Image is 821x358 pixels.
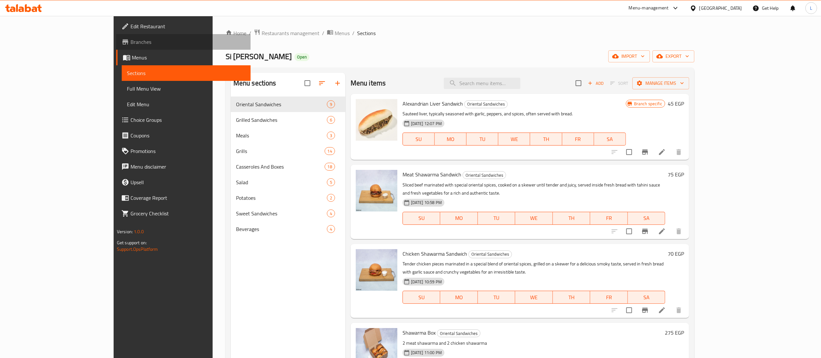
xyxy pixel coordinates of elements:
[327,195,335,201] span: 2
[116,19,251,34] a: Edit Restaurant
[530,133,562,146] button: TH
[671,144,687,160] button: delete
[480,293,513,302] span: TU
[553,291,590,304] button: TH
[403,212,440,225] button: SU
[231,94,345,239] nav: Menu sections
[236,163,325,171] span: Casseroles And Boxes
[671,302,687,318] button: delete
[658,148,666,156] a: Edit menu item
[463,171,506,179] div: Oriental Sandwiches
[116,128,251,143] a: Coupons
[606,78,632,88] span: Select section first
[116,50,251,65] a: Menus
[437,330,480,337] span: Oriental Sandwiches
[444,78,520,89] input: search
[553,212,590,225] button: TH
[231,112,345,128] div: Grilled Sandwiches6
[403,328,436,338] span: Shawarma Box
[131,163,245,171] span: Menu disclaimer
[236,225,327,233] span: Beverages
[262,29,319,37] span: Restaurants management
[403,339,662,347] p: 2 meat shawarma and 2 chicken shawarma
[356,170,397,211] img: Meat Shawarma Sandwich
[314,75,330,91] span: Sort sections
[443,213,475,223] span: MO
[587,80,604,87] span: Add
[555,293,588,302] span: TH
[131,116,245,124] span: Choice Groups
[469,134,496,144] span: TU
[403,181,665,197] p: Sliced beef marinated with special oriental spices, cooked on a skewer until tender and juicy, se...
[116,112,251,128] a: Choice Groups
[327,194,335,202] div: items
[231,159,345,174] div: Casseroles And Boxes18
[403,99,463,109] span: Alexandrian Liver Sandwich
[435,133,466,146] button: MO
[465,100,507,108] span: Oriental Sandwiches
[658,227,666,235] a: Edit menu item
[810,5,812,12] span: L
[555,213,588,223] span: TH
[501,134,528,144] span: WE
[585,78,606,88] span: Add item
[131,210,245,217] span: Grocery Checklist
[668,170,684,179] h6: 75 EGP
[231,206,345,221] div: Sweet Sandwiches4
[325,148,335,154] span: 14
[653,50,694,62] button: export
[131,178,245,186] span: Upsell
[127,85,245,93] span: Full Menu View
[236,210,327,217] span: Sweet Sandwiches
[236,116,327,124] span: Grilled Sandwiches
[590,212,628,225] button: FR
[478,291,515,304] button: TU
[327,100,335,108] div: items
[622,303,636,317] span: Select to update
[236,194,327,202] div: Potatoes
[405,134,432,144] span: SU
[131,194,245,202] span: Coverage Report
[330,75,345,91] button: Add section
[403,110,626,118] p: Sauteed liver, typically seasoned with garlic, peppers, and spices, often served with bread.
[335,29,350,37] span: Menus
[134,227,144,236] span: 1.0.0
[637,224,653,239] button: Branch-specific-item
[665,328,684,337] h6: 275 EGP
[638,79,684,87] span: Manage items
[327,116,335,124] div: items
[443,293,475,302] span: MO
[622,224,636,238] span: Select to update
[632,77,689,89] button: Manage items
[408,121,444,127] span: [DATE] 12:07 PM
[131,22,245,30] span: Edit Restaurant
[515,212,553,225] button: WE
[327,211,335,217] span: 4
[294,54,309,60] span: Open
[533,134,559,144] span: TH
[117,227,133,236] span: Version:
[325,147,335,155] div: items
[117,245,158,253] a: Support.OpsPlatform
[408,279,444,285] span: [DATE] 10:59 PM
[327,29,350,37] a: Menus
[357,29,376,37] span: Sections
[231,190,345,206] div: Potatoes2
[699,5,742,12] div: [GEOGRAPHIC_DATA]
[236,178,327,186] span: Salad
[233,78,276,88] h2: Menu sections
[440,291,478,304] button: MO
[236,132,327,139] div: Meals
[236,100,327,108] span: Oriental Sandwiches
[408,350,444,356] span: [DATE] 11:00 PM
[464,100,508,108] div: Oriental Sandwiches
[403,170,461,179] span: Meat Shawarma Sandwich
[322,29,324,37] li: /
[630,213,663,223] span: SA
[351,78,386,88] h2: Menu items
[585,78,606,88] button: Add
[440,212,478,225] button: MO
[356,99,397,141] img: Alexandrian Liver Sandwich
